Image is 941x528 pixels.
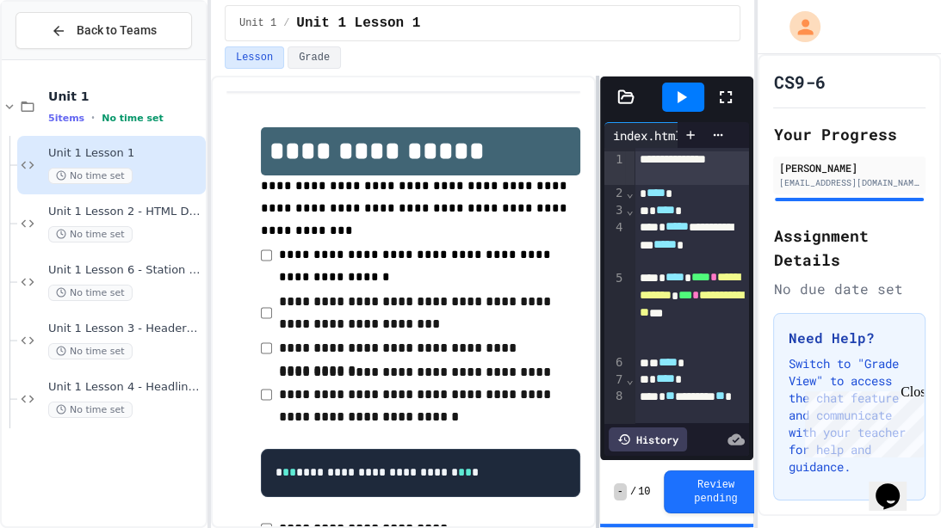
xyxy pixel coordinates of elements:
iframe: chat widget [798,384,924,457]
span: No time set [48,226,133,243]
span: Unit 1 [48,89,202,104]
span: • [91,111,95,125]
iframe: chat widget [869,459,924,511]
span: Unit 1 Lesson 4 - Headlines Lab [48,380,202,395]
div: [PERSON_NAME] [778,160,920,175]
span: No time set [48,168,133,184]
span: Unit 1 Lesson 2 - HTML Doc Setup [48,205,202,219]
span: Unit 1 Lesson 3 - Headers and Paragraph tags [48,322,202,336]
div: My Account [771,7,825,46]
span: No time set [48,402,133,418]
span: Unit 1 Lesson 1 [296,13,420,34]
span: No time set [102,113,164,124]
span: Back to Teams [77,21,157,40]
h2: Your Progress [773,122,926,146]
span: Unit 1 Lesson 1 [48,146,202,161]
span: No time set [48,343,133,359]
span: No time set [48,285,133,301]
p: Switch to "Grade View" to access the chat feature and communicate with your teacher for help and ... [788,355,911,476]
button: Back to Teams [15,12,192,49]
span: / [283,16,289,30]
span: Unit 1 Lesson 6 - Station Activity [48,263,202,278]
button: Grade [288,46,341,69]
div: Chat with us now!Close [7,7,119,109]
span: 5 items [48,113,84,124]
h2: Assignment Details [773,224,926,272]
div: No due date set [773,279,926,299]
span: Unit 1 [239,16,276,30]
button: Lesson [225,46,284,69]
div: [EMAIL_ADDRESS][DOMAIN_NAME] [778,176,920,189]
h3: Need Help? [788,328,911,348]
h1: CS9-6 [773,70,825,94]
